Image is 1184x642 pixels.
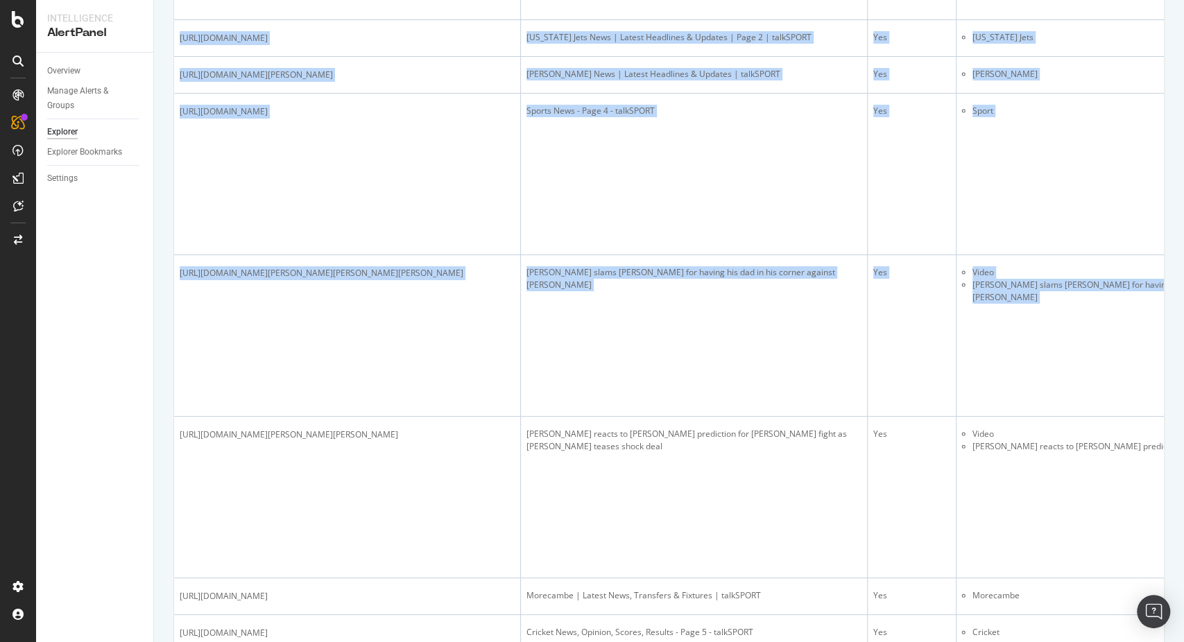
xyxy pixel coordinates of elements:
[873,428,950,440] div: Yes
[873,589,950,602] div: Yes
[47,84,144,113] a: Manage Alerts & Groups
[873,626,950,639] div: Yes
[180,105,268,119] span: [URL][DOMAIN_NAME]
[47,145,144,159] a: Explorer Bookmarks
[47,11,142,25] div: Intelligence
[180,626,268,640] span: [URL][DOMAIN_NAME]
[180,266,463,280] span: [URL][DOMAIN_NAME][PERSON_NAME][PERSON_NAME][PERSON_NAME]
[873,105,950,117] div: Yes
[47,171,78,186] div: Settings
[1137,595,1170,628] div: Open Intercom Messenger
[526,31,861,44] div: [US_STATE] Jets News | Latest Headlines & Updates | Page 2 | talkSPORT
[873,68,950,80] div: Yes
[873,31,950,44] div: Yes
[47,125,78,139] div: Explorer
[526,589,861,602] div: Morecambe | Latest News, Transfers & Fixtures | talkSPORT
[526,68,861,80] div: [PERSON_NAME] News | Latest Headlines & Updates | talkSPORT
[873,266,950,279] div: Yes
[526,428,861,453] div: [PERSON_NAME] reacts to [PERSON_NAME] prediction for [PERSON_NAME] fight as [PERSON_NAME] teases ...
[180,31,268,45] span: [URL][DOMAIN_NAME]
[47,64,80,78] div: Overview
[47,84,130,113] div: Manage Alerts & Groups
[47,64,144,78] a: Overview
[47,171,144,186] a: Settings
[526,626,861,639] div: Cricket News, Opinion, Scores, Results - Page 5 - talkSPORT
[47,25,142,41] div: AlertPanel
[47,145,122,159] div: Explorer Bookmarks
[180,428,398,442] span: [URL][DOMAIN_NAME][PERSON_NAME][PERSON_NAME]
[180,68,333,82] span: [URL][DOMAIN_NAME][PERSON_NAME]
[526,266,861,291] div: [PERSON_NAME] slams [PERSON_NAME] for having his dad in his corner against [PERSON_NAME]
[180,589,268,603] span: [URL][DOMAIN_NAME]
[47,125,144,139] a: Explorer
[526,105,861,117] div: Sports News - Page 4 - talkSPORT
